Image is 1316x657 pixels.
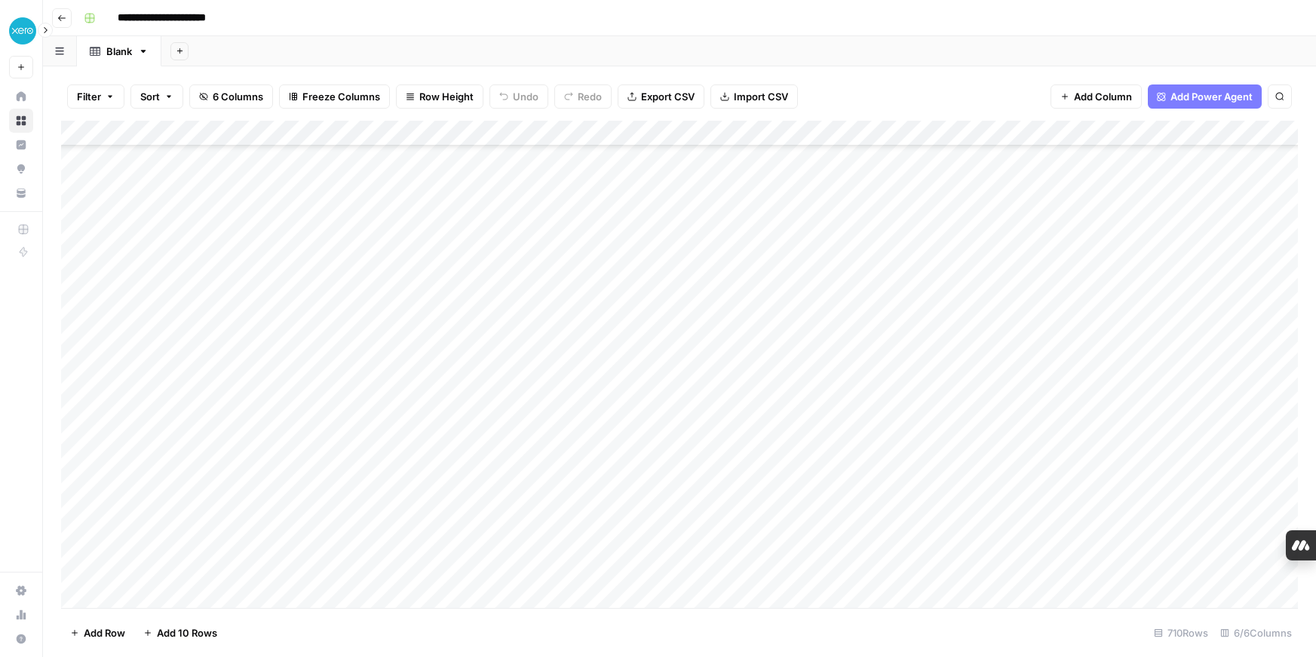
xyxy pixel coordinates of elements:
[9,157,33,181] a: Opportunities
[61,621,134,645] button: Add Row
[67,84,124,109] button: Filter
[1170,89,1253,104] span: Add Power Agent
[157,625,217,640] span: Add 10 Rows
[1148,621,1214,645] div: 710 Rows
[1074,89,1132,104] span: Add Column
[302,89,380,104] span: Freeze Columns
[419,89,474,104] span: Row Height
[84,625,125,640] span: Add Row
[9,109,33,133] a: Browse
[396,84,483,109] button: Row Height
[9,84,33,109] a: Home
[554,84,612,109] button: Redo
[140,89,160,104] span: Sort
[1214,621,1298,645] div: 6/6 Columns
[9,579,33,603] a: Settings
[279,84,390,109] button: Freeze Columns
[106,44,132,59] div: Blank
[9,181,33,205] a: Your Data
[710,84,798,109] button: Import CSV
[1148,84,1262,109] button: Add Power Agent
[9,12,33,50] button: Workspace: XeroOps
[513,89,538,104] span: Undo
[618,84,704,109] button: Export CSV
[9,133,33,157] a: Insights
[213,89,263,104] span: 6 Columns
[578,89,602,104] span: Redo
[77,89,101,104] span: Filter
[1051,84,1142,109] button: Add Column
[77,36,161,66] a: Blank
[189,84,273,109] button: 6 Columns
[489,84,548,109] button: Undo
[130,84,183,109] button: Sort
[134,621,226,645] button: Add 10 Rows
[641,89,695,104] span: Export CSV
[9,603,33,627] a: Usage
[9,627,33,651] button: Help + Support
[9,17,36,45] img: XeroOps Logo
[734,89,788,104] span: Import CSV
